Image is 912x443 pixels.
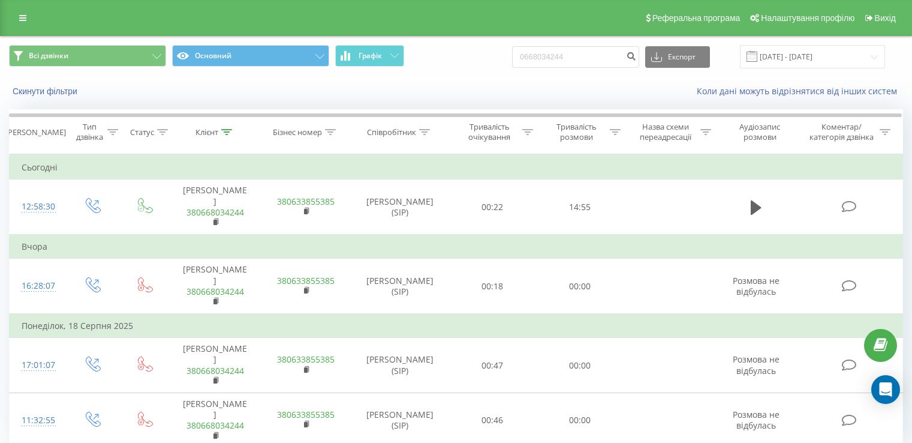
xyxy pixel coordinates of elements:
[170,179,260,235] td: [PERSON_NAME]
[172,45,329,67] button: Основний
[547,122,607,142] div: Тривалість розмови
[277,196,335,207] a: 380633855385
[186,286,244,297] a: 380668034244
[29,51,68,61] span: Всі дзвінки
[733,354,779,376] span: Розмова не відбулась
[460,122,520,142] div: Тривалість очікування
[170,338,260,393] td: [PERSON_NAME]
[130,127,154,137] div: Статус
[367,127,416,137] div: Співробітник
[5,127,66,137] div: [PERSON_NAME]
[645,46,710,68] button: Експорт
[186,206,244,218] a: 380668034244
[277,275,335,286] a: 380633855385
[449,179,536,235] td: 00:22
[22,409,53,432] div: 11:32:55
[806,122,877,142] div: Коментар/категорія дзвінка
[170,259,260,314] td: [PERSON_NAME]
[761,13,854,23] span: Налаштування профілю
[195,127,218,137] div: Клієнт
[725,122,795,142] div: Аудіозапис розмови
[875,13,896,23] span: Вихід
[871,375,900,404] div: Open Intercom Messenger
[22,354,53,377] div: 17:01:07
[652,13,741,23] span: Реферальна програма
[359,52,382,60] span: Графік
[697,85,903,97] a: Коли дані можуть відрізнятися вiд інших систем
[351,179,449,235] td: [PERSON_NAME] (SIP)
[449,338,536,393] td: 00:47
[10,314,903,338] td: Понеділок, 18 Серпня 2025
[186,365,244,376] a: 380668034244
[351,338,449,393] td: [PERSON_NAME] (SIP)
[277,354,335,365] a: 380633855385
[536,259,623,314] td: 00:00
[9,86,83,97] button: Скинути фільтри
[186,420,244,431] a: 380668034244
[335,45,404,67] button: Графік
[22,195,53,218] div: 12:58:30
[512,46,639,68] input: Пошук за номером
[536,338,623,393] td: 00:00
[733,409,779,431] span: Розмова не відбулась
[634,122,697,142] div: Назва схеми переадресації
[273,127,322,137] div: Бізнес номер
[10,235,903,259] td: Вчора
[10,155,903,179] td: Сьогодні
[733,275,779,297] span: Розмова не відбулась
[536,179,623,235] td: 14:55
[277,409,335,420] a: 380633855385
[76,122,104,142] div: Тип дзвінка
[449,259,536,314] td: 00:18
[22,274,53,298] div: 16:28:07
[9,45,166,67] button: Всі дзвінки
[351,259,449,314] td: [PERSON_NAME] (SIP)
